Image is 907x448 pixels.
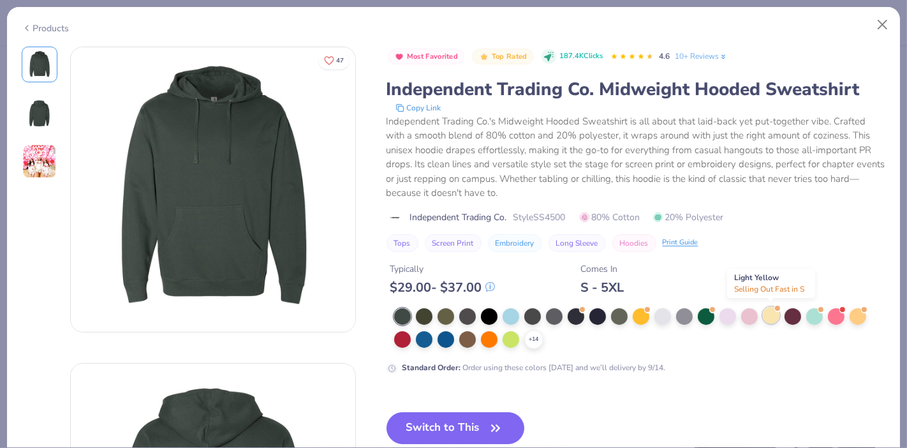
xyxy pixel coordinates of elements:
div: Typically [390,262,495,276]
span: 80% Cotton [580,211,640,224]
button: Badge Button [472,49,533,65]
button: Switch to This [387,412,525,444]
span: Selling Out Fast in S [734,284,804,294]
div: Independent Trading Co.'s Midweight Hooded Sweatshirt is all about that laid-back yet put-togethe... [387,114,886,200]
span: Style SS4500 [513,211,566,224]
strong: Standard Order : [402,362,461,373]
span: + 14 [529,335,538,344]
button: Long Sleeve [549,234,606,252]
button: Badge Button [388,49,465,65]
img: Front [24,49,55,80]
button: copy to clipboard [392,101,445,114]
span: Independent Trading Co. [410,211,507,224]
button: Screen Print [425,234,482,252]
div: Products [22,22,70,35]
img: User generated content [22,144,57,179]
div: $ 29.00 - $ 37.00 [390,280,495,295]
img: Most Favorited sort [394,52,404,62]
button: Tops [387,234,418,252]
button: Embroidery [488,234,542,252]
button: Hoodies [612,234,656,252]
img: Top Rated sort [479,52,489,62]
span: Most Favorited [407,53,458,60]
span: Top Rated [492,53,527,60]
img: Back [24,98,55,128]
img: brand logo [387,213,404,223]
div: Light Yellow [727,269,815,298]
button: Close [871,13,895,37]
div: S - 5XL [581,280,624,295]
span: 4.6 [659,51,670,61]
img: Front [71,47,355,332]
div: Comes In [581,262,624,276]
span: 187.4K Clicks [559,51,603,62]
div: 4.6 Stars [610,47,654,67]
div: Print Guide [663,237,698,248]
span: 20% Polyester [653,211,724,224]
span: 47 [336,57,344,64]
div: Order using these colors [DATE] and we’ll delivery by 9/14. [402,362,666,373]
div: Independent Trading Co. Midweight Hooded Sweatshirt [387,77,886,101]
a: 10+ Reviews [675,50,728,62]
button: Like [318,51,350,70]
